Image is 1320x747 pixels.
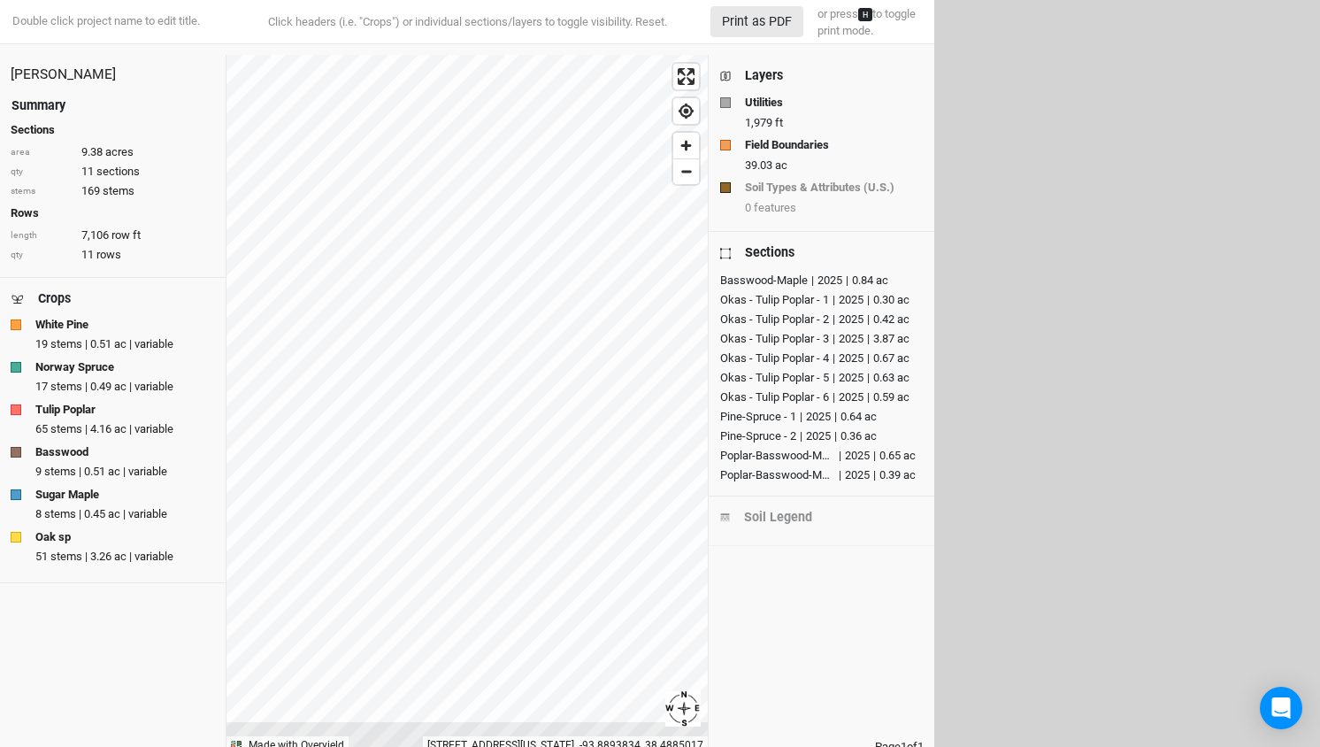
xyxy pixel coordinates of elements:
[867,350,870,367] div: |
[811,272,814,289] div: |
[719,93,924,128] button: Utilities1,979 ft
[38,289,71,308] div: Crops
[719,427,917,443] button: Pine-Spruce - 2|2025|0.36 ac
[835,447,916,465] div: 2025 0.65 ac
[846,272,848,289] div: |
[35,336,215,352] div: 19 stems | 0.51 ac | variable
[720,466,835,484] div: Poplar-Basswood-Maple - 2
[745,243,794,262] div: Sections
[11,229,73,243] div: length
[11,185,73,198] div: stems
[96,247,121,263] span: rows
[719,271,917,287] button: Basswood-Maple|2025|0.84 ac
[11,166,73,179] div: qty
[719,329,917,345] button: Okas - Tulip Poplar - 3|2025|3.87 ac
[833,311,835,328] div: |
[233,13,702,31] div: Click headers (i.e. "Crops") or individual sections/layers to toggle visibility.
[833,330,835,348] div: |
[35,359,114,375] strong: Norway Spruce
[829,291,909,309] div: 2025 0.30 ac
[719,310,917,326] button: Okas - Tulip Poplar - 2|2025|0.42 ac
[834,427,837,445] div: |
[867,330,870,348] div: |
[720,369,829,387] div: Okas - Tulip Poplar - 5
[35,529,71,545] strong: Oak sp
[719,446,917,462] button: Poplar-Basswood-Maple - 1|2025|0.65 ac
[673,64,699,89] button: Enter fullscreen
[35,379,215,395] div: 17 stems | 0.49 ac | variable
[710,6,803,37] button: Print as PDF
[35,317,88,333] strong: White Pine
[833,350,835,367] div: |
[835,466,916,484] div: 2025 0.39 ac
[35,402,96,418] strong: Tulip Poplar
[719,368,917,384] button: Okas - Tulip Poplar - 5|2025|0.63 ac
[673,159,699,184] span: Zoom out
[745,179,894,196] strong: Soil Types & Attributes (U.S.)
[829,389,909,406] div: 2025 0.59 ac
[719,178,924,213] button: Soil Types & Attributes (U.S.)0 features
[11,123,215,137] h4: Sections
[720,311,829,328] div: Okas - Tulip Poplar - 2
[745,200,923,216] div: 0 features
[829,369,909,387] div: 2025 0.63 ac
[796,427,877,445] div: 2025 0.36 ac
[719,135,924,171] button: Field Boundaries39.03 ac
[858,8,872,21] kbd: H
[11,227,215,243] div: 7,106
[833,369,835,387] div: |
[808,272,888,289] div: 2025 0.84 ac
[35,421,215,437] div: 65 stems | 4.16 ac | variable
[745,136,829,154] strong: Field Boundaries
[96,164,140,180] span: sections
[11,144,215,160] div: 9.38
[867,291,870,309] div: |
[719,466,917,481] button: Poplar-Basswood-Maple - 2|2025|0.39 ac
[35,487,99,503] strong: Sugar Maple
[35,464,215,480] div: 9 stems | 0.51 ac | variable
[839,466,841,484] div: |
[745,158,923,173] div: 39.03 ac
[11,164,215,180] div: 11
[719,290,917,306] button: Okas - Tulip Poplar - 1|2025|0.30 ac
[720,389,829,406] div: Okas - Tulip Poplar - 6
[635,13,667,31] button: Reset.
[800,427,802,445] div: |
[867,369,870,387] div: |
[11,65,215,85] div: Graybill Claude
[111,227,141,243] span: row ft
[796,408,877,426] div: 2025 0.64 ac
[720,427,796,445] div: Pine-Spruce - 2
[673,133,699,158] button: Zoom in
[720,350,829,367] div: Okas - Tulip Poplar - 4
[829,350,909,367] div: 2025 0.67 ac
[720,408,796,426] div: Pine-Spruce - 1
[35,444,88,460] strong: Basswood
[745,66,783,85] div: Layers
[1260,687,1302,729] div: Open Intercom Messenger
[745,115,923,131] div: 1,979 ft
[829,330,909,348] div: 2025 3.87 ac
[867,311,870,328] div: |
[11,146,73,159] div: area
[673,98,699,124] button: Find my location
[867,389,870,406] div: |
[719,388,917,404] button: Okas - Tulip Poplar - 6|2025|0.59 ac
[720,291,829,309] div: Okas - Tulip Poplar - 1
[105,144,134,160] span: acres
[9,13,200,29] div: Double click project name to edit title.
[833,389,835,406] div: |
[673,158,699,184] button: Zoom out
[745,94,783,112] strong: Utilities
[744,508,812,527] div: Soil Legend
[103,183,134,199] span: stems
[720,272,808,289] div: Basswood-Maple
[11,206,215,220] h4: Rows
[719,407,917,423] button: Pine-Spruce - 1|2025|0.64 ac
[35,506,215,522] div: 8 stems | 0.45 ac | variable
[833,291,835,309] div: |
[12,96,65,115] div: Summary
